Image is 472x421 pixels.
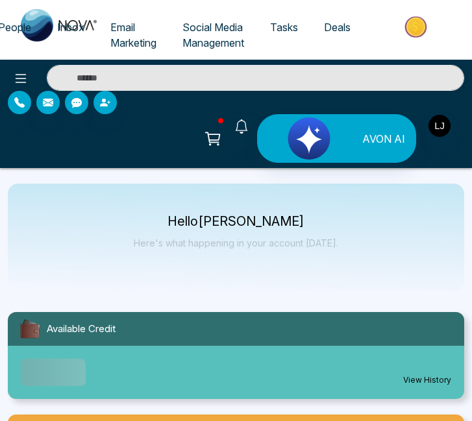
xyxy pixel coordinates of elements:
a: Tasks [257,15,311,40]
img: availableCredit.svg [18,317,42,341]
span: Social Media Management [182,21,244,49]
span: Deals [324,21,351,34]
span: Available Credit [47,322,116,337]
p: Hello [PERSON_NAME] [134,216,338,227]
img: User Avatar [429,115,451,137]
span: Email Marketing [110,21,156,49]
a: Social Media Management [169,15,257,55]
a: Email Marketing [97,15,169,55]
img: Market-place.gif [370,12,464,42]
span: Tasks [270,21,298,34]
span: Inbox [57,21,84,34]
img: Lead Flow [260,117,358,160]
span: AVON AI [362,131,405,147]
a: Deals [311,15,364,40]
img: Nova CRM Logo [21,9,99,42]
a: Inbox [44,15,97,40]
p: Here's what happening in your account [DATE]. [134,237,338,248]
a: View History [403,374,451,386]
button: AVON AI [257,114,416,163]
